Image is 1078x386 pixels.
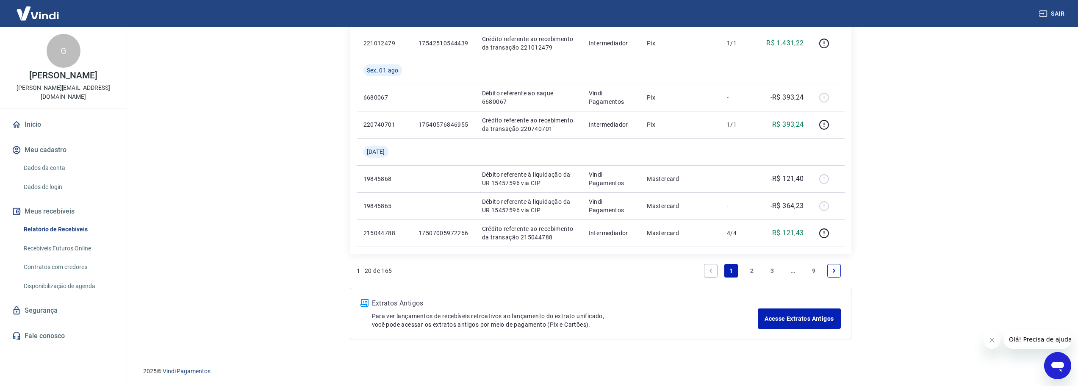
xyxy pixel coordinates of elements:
p: R$ 121,43 [772,228,804,238]
a: Jump forward [786,264,800,278]
p: Crédito referente ao recebimento da transação 221012479 [482,35,575,52]
span: Sex, 01 ago [367,66,399,75]
p: Para ver lançamentos de recebíveis retroativos ao lançamento do extrato unificado, você pode aces... [372,312,758,329]
p: 17540576846955 [418,120,468,129]
a: Recebíveis Futuros Online [20,240,116,257]
p: 4/4 [727,229,752,237]
a: Page 1 is your current page [724,264,738,278]
iframe: Mensagem da empresa [1004,330,1071,349]
p: Pix [647,39,713,47]
p: 1/1 [727,120,752,129]
p: Intermediador [589,229,634,237]
p: 220740701 [363,120,405,129]
button: Meus recebíveis [10,202,116,221]
p: Mastercard [647,202,713,210]
a: Page 9 [807,264,820,278]
img: Vindi [10,0,65,26]
p: - [727,175,752,183]
a: Acesse Extratos Antigos [758,308,840,329]
span: Olá! Precisa de ajuda? [5,6,71,13]
p: Intermediador [589,120,634,129]
iframe: Fechar mensagem [984,332,1000,349]
p: Vindi Pagamentos [589,197,634,214]
a: Dados de login [20,178,116,196]
p: Crédito referente ao recebimento da transação 215044788 [482,225,575,242]
a: Page 2 [745,264,759,278]
p: Mastercard [647,175,713,183]
p: Débito referente ao saque 6680067 [482,89,575,106]
p: 17542510544439 [418,39,468,47]
p: [PERSON_NAME] [29,71,97,80]
img: ícone [360,299,369,307]
p: Extratos Antigos [372,298,758,308]
p: Crédito referente ao recebimento da transação 220740701 [482,116,575,133]
p: Intermediador [589,39,634,47]
p: 19845865 [363,202,405,210]
p: Pix [647,93,713,102]
p: 2025 © [143,367,1058,376]
button: Meu cadastro [10,141,116,159]
p: -R$ 393,24 [770,92,804,103]
div: G [47,34,80,68]
span: [DATE] [367,147,385,156]
p: R$ 393,24 [772,119,804,130]
p: -R$ 121,40 [770,174,804,184]
button: Sair [1037,6,1068,22]
a: Relatório de Recebíveis [20,221,116,238]
a: Dados da conta [20,159,116,177]
p: 221012479 [363,39,405,47]
p: Pix [647,120,713,129]
p: Mastercard [647,229,713,237]
p: -R$ 364,23 [770,201,804,211]
a: Next page [827,264,841,278]
a: Disponibilização de agenda [20,278,116,295]
p: 19845868 [363,175,405,183]
a: Page 3 [765,264,779,278]
a: Início [10,115,116,134]
p: 1/1 [727,39,752,47]
ul: Pagination [701,261,845,281]
p: - [727,93,752,102]
a: Segurança [10,301,116,320]
p: R$ 1.431,22 [766,38,804,48]
p: 6680067 [363,93,405,102]
a: Vindi Pagamentos [163,368,211,375]
iframe: Botão para abrir a janela de mensagens [1044,352,1071,379]
p: Débito referente à liquidação da UR 15457596 via CIP [482,170,575,187]
p: 1 - 20 de 165 [357,267,392,275]
p: - [727,202,752,210]
p: Vindi Pagamentos [589,170,634,187]
p: Débito referente à liquidação da UR 15457596 via CIP [482,197,575,214]
a: Contratos com credores [20,258,116,276]
a: Fale conosco [10,327,116,345]
p: 215044788 [363,229,405,237]
p: Vindi Pagamentos [589,89,634,106]
a: Previous page [704,264,718,278]
p: 17507005972266 [418,229,468,237]
p: [PERSON_NAME][EMAIL_ADDRESS][DOMAIN_NAME] [7,83,120,101]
